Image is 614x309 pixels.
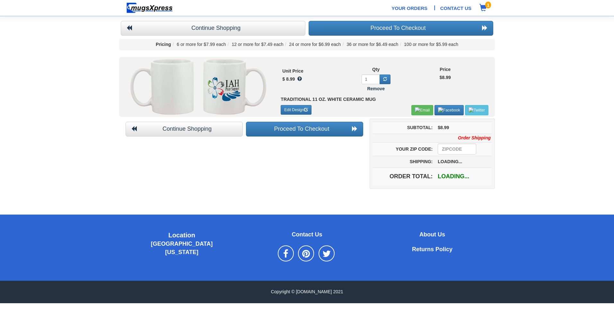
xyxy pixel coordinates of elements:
[434,4,435,12] span: |
[292,232,322,237] a: Contact Us
[151,241,213,255] b: [GEOGRAPHIC_DATA] [US_STATE]
[438,173,489,180] h4: loading...
[121,21,305,36] a: Continue Shopping
[367,86,384,92] a: Remove
[206,65,241,112] img: 4249.png
[372,66,380,73] label: Qty
[124,5,175,10] a: Home
[440,66,451,73] label: Price
[380,75,390,84] a: Update Qty
[126,2,173,13] img: mugsexpress logo
[281,105,311,115] a: Edit Design
[292,231,322,238] b: Contact Us
[155,65,190,112] img: 4249R.png
[126,122,243,137] a: Continue Shopping
[156,42,171,47] b: Pricing
[203,58,267,115] img: Awhite.gif
[168,232,195,239] b: Location
[419,231,445,238] b: About Us
[438,159,489,164] h5: loading...
[282,68,303,75] label: Unit Price
[130,58,194,115] img: AwhiteR.gif
[485,2,491,8] span: 1
[375,125,433,130] h5: Subtotal:
[282,76,295,82] b: $ 8.99
[440,5,471,12] a: Contact Us
[171,41,226,48] li: 6 or more for $7.99 each
[367,86,384,91] b: Remove
[438,144,476,154] input: ZipCode
[467,106,487,115] img: Twitter
[412,247,452,252] a: Returns Policy
[341,41,398,48] li: 36 or more for $6.49 each
[281,97,488,102] h5: Traditional 11 oz. White Ceramic Mug
[438,125,489,130] h5: $8.99
[246,122,363,137] a: Proceed To Checkout
[419,232,445,237] a: About Us
[375,159,433,164] h5: Shipping:
[309,21,493,36] a: Proceed To Checkout
[119,289,495,295] div: Copyright © [DOMAIN_NAME] 2021
[375,147,433,152] h5: Your Zip Code:
[398,41,458,48] li: 100 or more for $5.99 each
[226,41,284,48] li: 12 or more for $7.49 each
[284,41,341,48] li: 24 or more for $6.99 each
[458,135,491,141] i: Order Shipping
[436,106,462,115] img: Facebook
[375,173,433,180] h4: Order Total:
[391,5,427,12] a: Your Orders
[412,246,452,252] b: Returns Policy
[413,106,431,115] img: Email
[440,75,451,80] b: $8.99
